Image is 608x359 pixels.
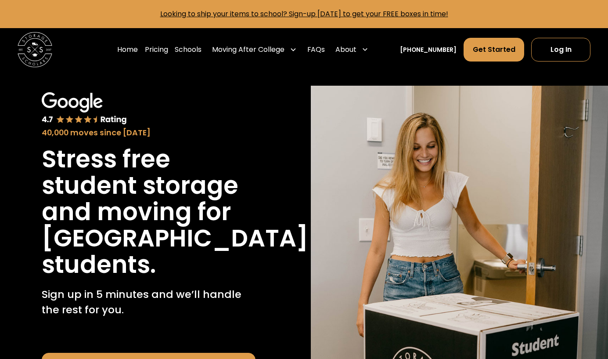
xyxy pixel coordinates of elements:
[42,251,156,278] h1: students.
[42,286,255,318] p: Sign up in 5 minutes and we’ll handle the rest for you.
[42,127,255,139] div: 40,000 moves since [DATE]
[335,44,356,55] div: About
[464,38,525,62] a: Get Started
[212,44,284,55] div: Moving After College
[332,37,372,62] div: About
[42,225,308,251] h1: [GEOGRAPHIC_DATA]
[307,37,325,62] a: FAQs
[117,37,138,62] a: Home
[42,146,255,225] h1: Stress free student storage and moving for
[145,37,168,62] a: Pricing
[400,45,457,54] a: [PHONE_NUMBER]
[531,38,590,62] a: Log In
[18,32,52,67] img: Storage Scholars main logo
[175,37,201,62] a: Schools
[42,92,127,125] img: Google 4.7 star rating
[160,9,448,19] a: Looking to ship your items to school? Sign-up [DATE] to get your FREE boxes in time!
[209,37,300,62] div: Moving After College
